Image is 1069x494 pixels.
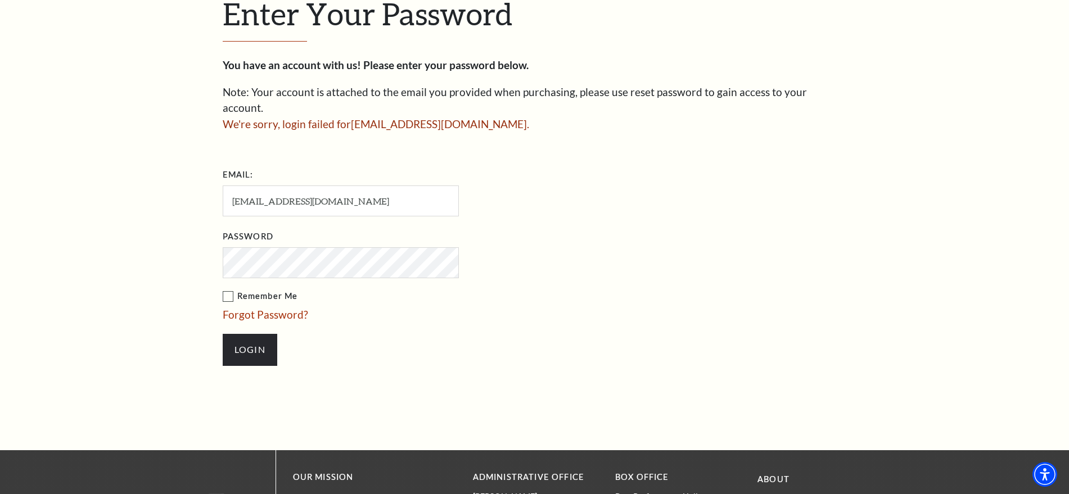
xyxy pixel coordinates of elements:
p: Note: Your account is attached to the email you provided when purchasing, please use reset passwo... [223,84,847,116]
span: We're sorry, login failed for [EMAIL_ADDRESS][DOMAIN_NAME] . [223,117,529,130]
label: Password [223,230,273,244]
a: Forgot Password? [223,308,308,321]
label: Email: [223,168,254,182]
p: Administrative Office [473,470,598,484]
label: Remember Me [223,289,571,303]
input: Required [223,185,459,216]
strong: You have an account with us! [223,58,361,71]
strong: Please enter your password below. [363,58,529,71]
p: BOX OFFICE [615,470,741,484]
p: OUR MISSION [293,470,434,484]
a: About [757,474,790,484]
input: Submit button [223,334,277,365]
div: Accessibility Menu [1032,462,1057,487]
